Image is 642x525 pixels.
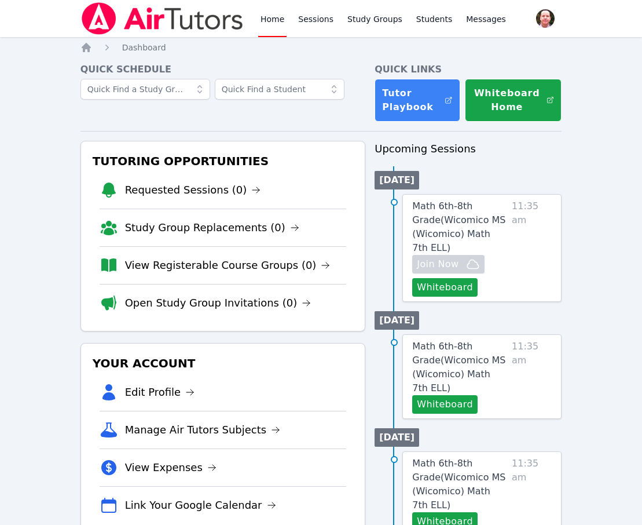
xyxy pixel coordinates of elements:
span: 11:35 am [512,340,552,414]
button: Whiteboard Home [465,79,562,122]
a: Link Your Google Calendar [125,497,276,513]
button: Whiteboard [412,395,478,414]
span: Math 6th-8th Grade ( Wicomico MS (Wicomico) Math 7th ELL ) [412,341,505,393]
span: Messages [466,13,506,25]
a: View Expenses [125,460,217,476]
a: Open Study Group Invitations (0) [125,295,311,311]
li: [DATE] [375,311,419,330]
a: Tutor Playbook [375,79,460,122]
input: Quick Find a Student [215,79,344,100]
a: Math 6th-8th Grade(Wicomico MS (Wicomico) Math 7th ELL) [412,457,507,512]
h3: Upcoming Sessions [375,141,562,157]
a: Manage Air Tutors Subjects [125,422,281,438]
a: Study Group Replacements (0) [125,220,299,236]
a: Dashboard [122,42,166,53]
a: Math 6th-8th Grade(Wicomico MS (Wicomico) Math 7th ELL) [412,340,507,395]
a: Requested Sessions (0) [125,182,261,198]
button: Join Now [412,255,484,274]
a: Math 6th-8th Grade(Wicomico MS (Wicomico) Math 7th ELL) [412,199,507,255]
a: View Registerable Course Groups (0) [125,257,331,274]
li: [DATE] [375,171,419,189]
span: Dashboard [122,43,166,52]
span: Math 6th-8th Grade ( Wicomico MS (Wicomico) Math 7th ELL ) [412,200,505,253]
h4: Quick Schedule [80,63,366,76]
button: Whiteboard [412,278,478,297]
img: Air Tutors [80,2,244,35]
h3: Tutoring Opportunities [90,151,356,172]
nav: Breadcrumb [80,42,562,53]
h4: Quick Links [375,63,562,76]
h3: Your Account [90,353,356,374]
span: Join Now [417,257,458,271]
input: Quick Find a Study Group [80,79,210,100]
li: [DATE] [375,428,419,447]
span: 11:35 am [512,199,552,297]
span: Math 6th-8th Grade ( Wicomico MS (Wicomico) Math 7th ELL ) [412,458,505,511]
a: Edit Profile [125,384,195,400]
